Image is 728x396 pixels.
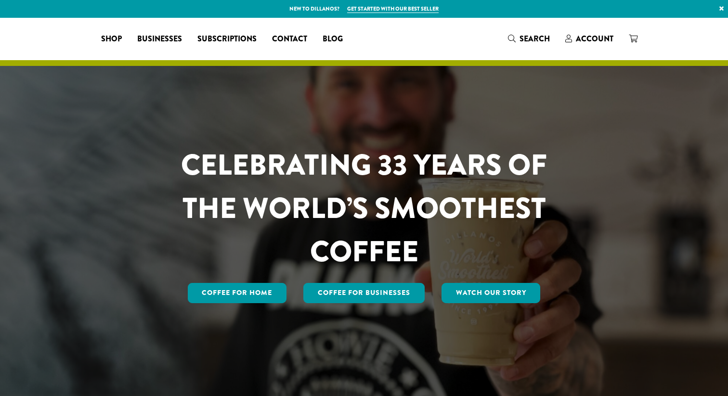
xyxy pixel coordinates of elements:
span: Account [576,33,613,44]
a: Coffee for Home [188,283,287,303]
span: Subscriptions [197,33,257,45]
span: Contact [272,33,307,45]
a: Get started with our best seller [347,5,439,13]
span: Blog [323,33,343,45]
a: Search [500,31,558,47]
span: Businesses [137,33,182,45]
span: Search [520,33,550,44]
a: Watch Our Story [442,283,541,303]
h1: CELEBRATING 33 YEARS OF THE WORLD’S SMOOTHEST COFFEE [153,143,575,273]
span: Shop [101,33,122,45]
a: Shop [93,31,130,47]
a: Coffee For Businesses [303,283,425,303]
